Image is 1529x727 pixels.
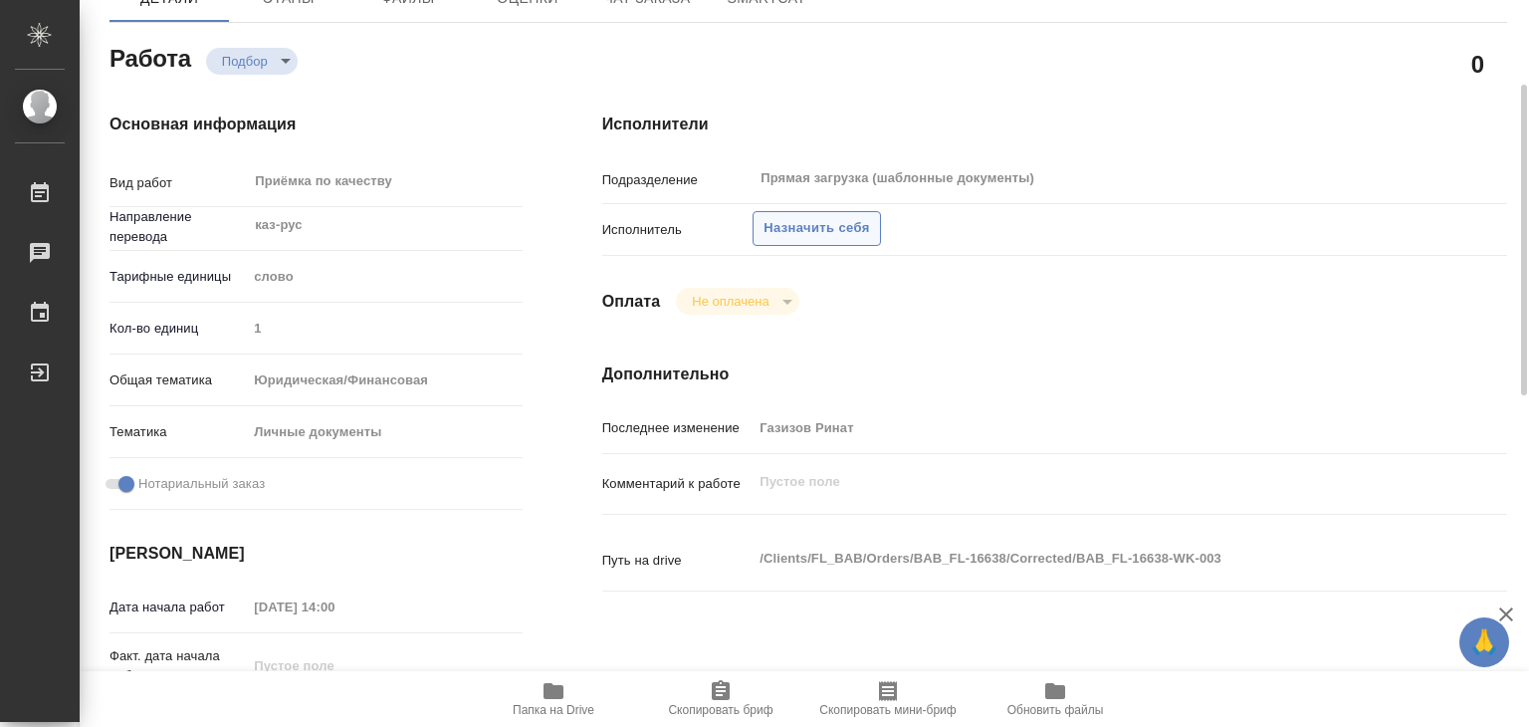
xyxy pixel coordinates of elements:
[602,170,754,190] p: Подразделение
[247,651,421,680] input: Пустое поле
[753,211,880,246] button: Назначить себя
[513,703,594,717] span: Папка на Drive
[109,598,247,617] p: Дата начала работ
[206,48,298,75] div: Подбор
[216,53,274,70] button: Подбор
[109,370,247,390] p: Общая тематика
[109,319,247,339] p: Кол-во единиц
[109,113,523,136] h4: Основная информация
[1471,47,1484,81] h2: 0
[602,363,1507,386] h4: Дополнительно
[247,260,522,294] div: слово
[247,363,522,397] div: Юридическая/Финансовая
[753,413,1431,442] input: Пустое поле
[602,113,1507,136] h4: Исполнители
[602,551,754,571] p: Путь на drive
[1467,621,1501,663] span: 🙏
[602,474,754,494] p: Комментарий к работе
[819,703,956,717] span: Скопировать мини-бриф
[109,207,247,247] p: Направление перевода
[138,474,265,494] span: Нотариальный заказ
[676,288,798,315] div: Подбор
[1459,617,1509,667] button: 🙏
[247,593,421,621] input: Пустое поле
[109,173,247,193] p: Вид работ
[109,267,247,287] p: Тарифные единицы
[109,646,247,686] p: Факт. дата начала работ
[1007,703,1104,717] span: Обновить файлы
[247,415,522,449] div: Личные документы
[470,671,637,727] button: Папка на Drive
[686,293,774,310] button: Не оплачена
[602,220,754,240] p: Исполнитель
[804,671,972,727] button: Скопировать мини-бриф
[109,542,523,566] h4: [PERSON_NAME]
[109,422,247,442] p: Тематика
[764,217,869,240] span: Назначить себя
[109,39,191,75] h2: Работа
[602,290,661,314] h4: Оплата
[668,703,772,717] span: Скопировать бриф
[972,671,1139,727] button: Обновить файлы
[637,671,804,727] button: Скопировать бриф
[602,418,754,438] p: Последнее изменение
[247,314,522,343] input: Пустое поле
[753,542,1431,576] textarea: /Clients/FL_BAB/Orders/BAB_FL-16638/Corrected/BAB_FL-16638-WK-003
